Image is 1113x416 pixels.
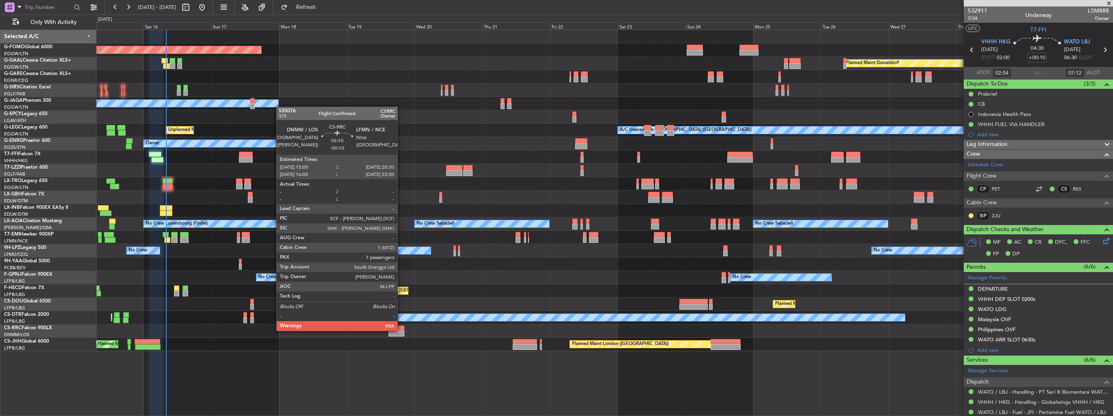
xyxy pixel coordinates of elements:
a: LFPB/LBG [4,345,25,351]
div: Philippines OVF [978,326,1016,333]
div: Add new [977,347,1109,354]
a: EGGW/LTN [4,51,28,57]
a: WATO / LBJ - Fuel - JFI - Pertamina Fuel WATO / LBJ [978,409,1106,416]
div: Planned Maint [GEOGRAPHIC_DATA] ([GEOGRAPHIC_DATA]) [368,285,496,297]
div: [DATE] [98,16,112,23]
span: ATOT [977,69,990,77]
span: FFC [1081,238,1090,247]
div: Planned Maint [GEOGRAPHIC_DATA] ([GEOGRAPHIC_DATA]) [306,298,434,310]
span: CS-DTR [4,312,21,317]
span: FP [993,250,999,258]
span: Dispatch [967,377,989,387]
a: G-GARECessna Citation XLS+ [4,71,71,76]
span: Dispatch To-Dos [967,79,1008,89]
a: T7-FFIFalcon 7X [4,152,41,157]
a: G-SPCYLegacy 650 [4,112,47,116]
button: Refresh [277,1,326,14]
span: 9H-LPZ [4,245,20,250]
span: WATO LBJ [1064,38,1090,46]
span: LX-INB [4,205,20,210]
a: EGLF/FAB [4,171,25,177]
span: Owner [1088,15,1109,22]
a: RSS [1073,185,1091,193]
span: F-GPNJ [4,272,21,277]
span: [DATE] [1064,46,1081,54]
div: Malaysia OVF [978,316,1011,323]
span: LX-GBH [4,192,22,197]
span: G-ENRG [4,138,23,143]
a: WATO / LBJ - Handling - PT Sari R Biomantara WATO / LBJ [978,388,1109,395]
div: No Crew [874,244,892,257]
div: No Crew Sabadell [417,218,454,230]
span: G-GARE [4,71,23,76]
div: Planned Maint London ([GEOGRAPHIC_DATA]) [572,338,669,350]
a: EDLW/DTM [4,211,28,217]
span: 04:30 [1031,45,1044,53]
span: AC [1014,238,1021,247]
div: No Crew [332,244,350,257]
div: No Crew Luxembourg (Findel) [146,218,208,230]
span: LX-TRO [4,178,21,183]
div: ISP [976,211,990,220]
span: VHHH HKG [981,38,1010,46]
div: DEPARTURE [978,285,1008,292]
span: T7-FFI [4,152,18,157]
div: WATO ARR SLOT 0630z [978,336,1036,343]
a: EGGW/LTN [4,104,28,110]
a: EGGW/LTN [4,131,28,137]
span: G-FOMO [4,45,25,49]
a: 9H-LPZLegacy 500 [4,245,46,250]
div: Tue 26 [821,22,889,30]
span: ETOT [981,54,995,62]
a: EGGW/LTN [4,64,28,70]
a: VHHH/HKG [4,158,28,164]
span: 06:30 [1064,54,1077,62]
div: Fri 22 [550,22,618,30]
div: Wed 27 [889,22,956,30]
div: No Crew [258,271,277,283]
div: Owner [146,137,159,150]
a: 9H-YAAGlobal 5000 [4,259,50,264]
div: A/C Unavailable [GEOGRAPHIC_DATA] ([GEOGRAPHIC_DATA]) [620,124,752,136]
span: DFC, [1055,238,1067,247]
a: LFMD/CEQ [4,251,28,257]
div: No Crew [129,244,147,257]
div: Mon 18 [279,22,347,30]
a: G-GAALCessna Citation XLS+ [4,58,71,63]
a: Manage Permits [968,274,1007,282]
button: Only With Activity [9,16,88,29]
span: G-LEGC [4,125,21,130]
div: Thu 21 [482,22,550,30]
a: EGSS/STN [4,144,26,150]
a: F-GPNJFalcon 900EX [4,272,52,277]
span: Only With Activity [21,19,86,25]
div: Tue 19 [347,22,415,30]
div: No Crew [733,271,751,283]
a: G-JAGAPhenom 300 [4,98,51,103]
a: EGGW/LTN [4,184,28,191]
span: 9H-YAA [4,259,22,264]
span: CS-DOU [4,299,23,304]
div: VHHH FUEL VIA HANDLER [978,121,1044,128]
a: Schedule Crew [968,161,1003,169]
span: ELDT [1079,54,1092,62]
span: Crew [967,150,980,159]
div: Mon 25 [753,22,821,30]
div: No Crew [343,311,362,324]
span: CR [1035,238,1042,247]
span: LX-AOA [4,219,23,223]
span: G-JAGA [4,98,23,103]
span: G-SPCY [4,112,21,116]
a: FCBB/BZV [4,265,26,271]
div: Planned Maint [GEOGRAPHIC_DATA] ([GEOGRAPHIC_DATA]) [97,338,225,350]
span: [DATE] - [DATE] [138,4,176,11]
a: LX-GBHFalcon 7X [4,192,44,197]
a: T7-LZZIPraetor 600 [4,165,48,170]
div: WATO LDG [978,306,1006,313]
a: LFMN/NCE [4,238,28,244]
span: CS-RRC [4,326,21,330]
div: Unplanned Maint [GEOGRAPHIC_DATA] ([GEOGRAPHIC_DATA]) [168,124,301,136]
button: UTC [966,25,980,32]
span: Dispatch Checks and Weather [967,225,1044,234]
a: LX-TROLegacy 650 [4,178,47,183]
